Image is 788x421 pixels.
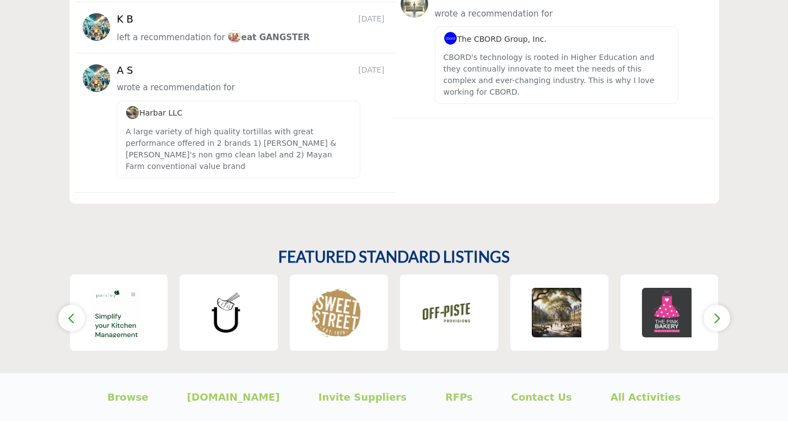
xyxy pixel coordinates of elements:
a: [DOMAIN_NAME] [187,390,280,404]
span: wrote a recommendation for [117,83,235,92]
img: Off Piste Provisions [422,288,471,337]
span: [DATE] [358,13,387,25]
img: avtar-image [83,64,110,92]
h2: FEATURED STANDARD LISTINGS [278,248,510,266]
span: eat GANGSTER [228,32,310,42]
a: RFPs [445,390,473,404]
img: Equipment Innovators [532,288,581,337]
h5: A S [117,64,136,76]
img: Dumpling for U [201,288,251,337]
img: image [126,106,139,119]
p: A large variety of high quality tortillas with great performance offered in 2 brands 1) [PERSON_N... [126,126,352,172]
span: [DATE] [358,64,387,76]
a: All Activities [611,390,681,404]
span: left a recommendation for [117,32,225,42]
img: The Pink Bakery, Inc [642,288,692,337]
span: The CBORD Group, Inc. [444,37,547,46]
img: avtar-image [83,13,110,41]
img: Parsley Software [91,288,141,337]
a: imageThe CBORD Group, Inc. [444,37,547,46]
span: wrote a recommendation for [435,12,553,21]
a: Browse [107,390,149,404]
a: imageHarbar LLC [126,108,182,117]
a: Invite Suppliers [319,390,407,404]
span: Harbar LLC [126,108,182,117]
a: Contact Us [511,390,572,404]
img: Sweet Street Desserts [311,288,361,337]
a: imageeat GANGSTER [228,31,310,45]
img: image [228,30,241,43]
img: image [444,34,457,48]
p: CBORD's technology is rooted in Higher Education and they continually innovate to meet the needs ... [444,54,670,101]
h5: K B [117,13,136,25]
